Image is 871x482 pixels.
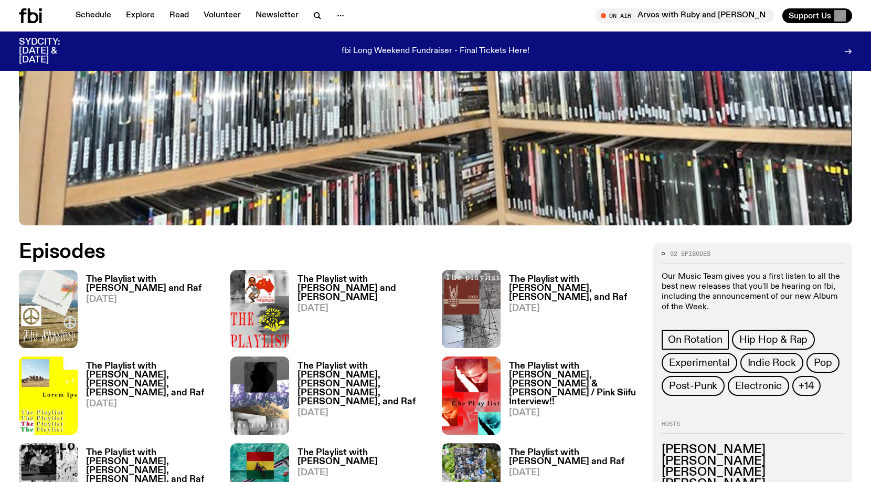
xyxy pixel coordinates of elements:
button: On AirArvos with Ruby and [PERSON_NAME] [596,8,774,23]
span: Pop [814,357,832,369]
h3: The Playlist with [PERSON_NAME], [PERSON_NAME], [PERSON_NAME], [PERSON_NAME], and Raf [298,362,429,406]
span: [DATE] [298,304,429,313]
a: The Playlist with [PERSON_NAME], [PERSON_NAME], [PERSON_NAME], and Raf[DATE] [78,362,218,435]
h3: SYDCITY: [DATE] & [DATE] [19,38,86,65]
a: Indie Rock [740,353,803,373]
span: [DATE] [86,295,218,304]
a: The Playlist with [PERSON_NAME] and Raf[DATE] [78,275,218,348]
h3: The Playlist with [PERSON_NAME] and Raf [509,448,641,466]
a: Post-Punk [662,376,725,396]
span: Indie Rock [748,357,796,369]
span: [DATE] [86,400,218,408]
span: Post-Punk [669,380,717,392]
a: Newsletter [249,8,305,23]
p: Our Music Team gives you a first listen to all the best new releases that you'll be hearing on fb... [662,272,844,312]
a: Schedule [69,8,118,23]
span: [DATE] [509,468,641,477]
span: Hip Hop & Rap [739,334,808,345]
h3: The Playlist with [PERSON_NAME] and Raf [86,275,218,293]
button: +14 [792,376,820,396]
a: The Playlist with [PERSON_NAME], [PERSON_NAME], and Raf[DATE] [501,275,641,348]
button: Support Us [782,8,852,23]
span: 92 episodes [670,251,710,257]
h3: [PERSON_NAME] [662,467,844,478]
a: Read [163,8,195,23]
span: Electronic [735,380,782,392]
h3: [PERSON_NAME] [662,456,844,467]
h2: Hosts [662,421,844,434]
p: fbi Long Weekend Fundraiser - Final Tickets Here! [342,47,529,56]
img: The cover image for this episode of The Playlist, featuring the title of the show as well as the ... [442,357,501,435]
a: Electronic [728,376,789,396]
h3: [PERSON_NAME] [662,444,844,456]
span: On Rotation [668,334,723,345]
h3: The Playlist with [PERSON_NAME] and [PERSON_NAME] [298,275,429,302]
span: Experimental [669,357,730,369]
h3: The Playlist with [PERSON_NAME], [PERSON_NAME], [PERSON_NAME], and Raf [86,362,218,397]
a: The Playlist with [PERSON_NAME], [PERSON_NAME], [PERSON_NAME], [PERSON_NAME], and Raf[DATE] [289,362,429,435]
h2: Episodes [19,243,570,261]
a: Volunteer [197,8,247,23]
a: Hip Hop & Rap [732,330,815,350]
a: The Playlist with [PERSON_NAME] and [PERSON_NAME][DATE] [289,275,429,348]
h3: The Playlist with [PERSON_NAME], [PERSON_NAME], and Raf [509,275,641,302]
span: [DATE] [509,408,641,417]
a: Explore [120,8,161,23]
a: Experimental [662,353,737,373]
a: On Rotation [662,330,729,350]
span: [DATE] [298,408,429,417]
a: The Playlist with [PERSON_NAME], [PERSON_NAME] & [PERSON_NAME] / Pink Siifu Interview!![DATE] [501,362,641,435]
h3: The Playlist with [PERSON_NAME], [PERSON_NAME] & [PERSON_NAME] / Pink Siifu Interview!! [509,362,641,406]
span: [DATE] [298,468,429,477]
h3: The Playlist with [PERSON_NAME] [298,448,429,466]
span: +14 [799,380,814,392]
span: [DATE] [509,304,641,313]
a: Pop [806,353,840,373]
span: Support Us [789,11,831,20]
